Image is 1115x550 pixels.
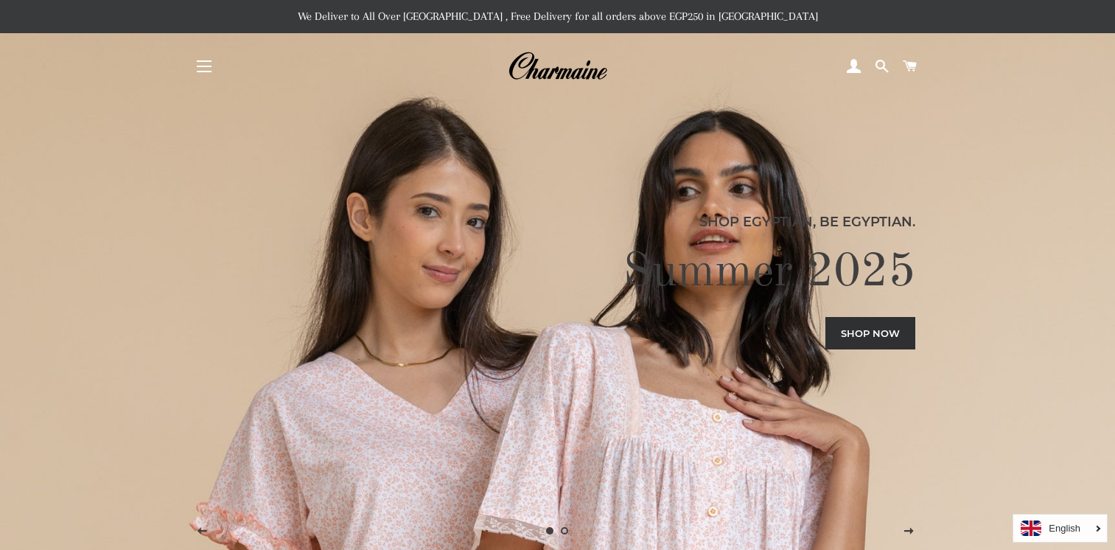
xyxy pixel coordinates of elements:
[200,212,915,232] p: Shop Egyptian, Be Egyptian.
[825,317,915,349] a: Shop now
[558,523,573,538] a: Load slide 2
[1021,521,1100,536] a: English
[1049,523,1080,533] i: English
[508,50,607,83] img: Charmaine Egypt
[183,513,220,550] button: Previous slide
[543,523,558,538] a: Slide 1, current
[200,243,915,302] h2: Summer 2025
[890,513,927,550] button: Next slide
